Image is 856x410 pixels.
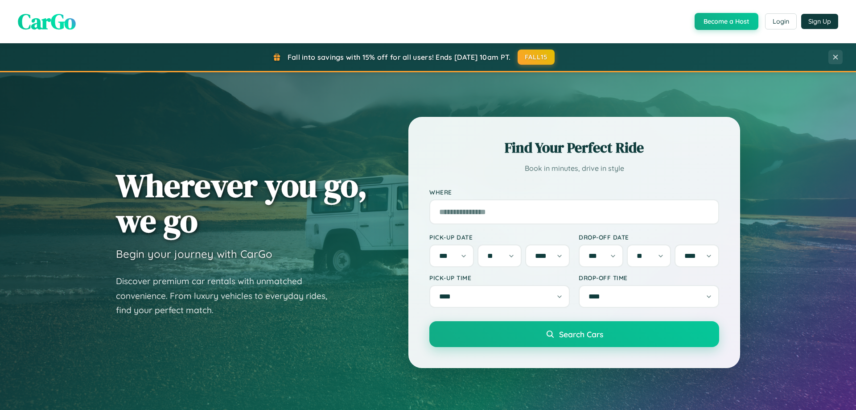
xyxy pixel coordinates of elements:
h1: Wherever you go, we go [116,168,367,238]
button: Sign Up [801,14,838,29]
label: Drop-off Date [579,233,719,241]
label: Drop-off Time [579,274,719,282]
span: Fall into savings with 15% off for all users! Ends [DATE] 10am PT. [288,53,511,62]
p: Discover premium car rentals with unmatched convenience. From luxury vehicles to everyday rides, ... [116,274,339,318]
label: Pick-up Date [429,233,570,241]
button: FALL15 [518,50,555,65]
button: Search Cars [429,321,719,347]
span: Search Cars [559,329,603,339]
button: Login [765,13,797,29]
p: Book in minutes, drive in style [429,162,719,175]
h2: Find Your Perfect Ride [429,138,719,157]
label: Where [429,188,719,196]
button: Become a Host [695,13,758,30]
span: CarGo [18,7,76,36]
label: Pick-up Time [429,274,570,282]
h3: Begin your journey with CarGo [116,247,272,261]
